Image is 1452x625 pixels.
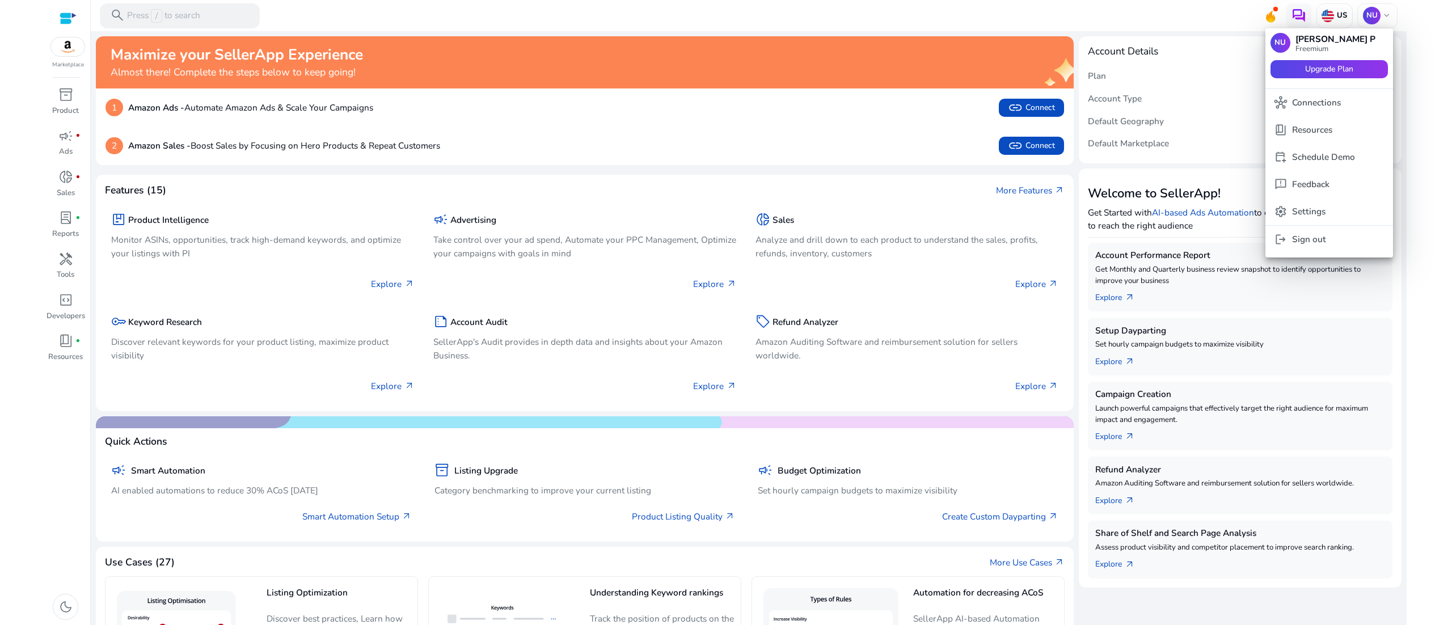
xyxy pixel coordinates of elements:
p: Settings [1292,205,1326,217]
p: Connections [1292,96,1341,108]
p: Resources [1292,123,1332,136]
span: Upgrade Plan [1305,63,1353,75]
button: Upgrade Plan [1270,60,1388,78]
span: hub [1274,96,1287,108]
p: Feedback [1292,178,1329,190]
p: [PERSON_NAME] P [1295,33,1375,45]
p: Schedule Demo [1292,150,1355,163]
p: NU [1270,33,1290,53]
span: logout [1274,233,1287,245]
p: Sign out [1292,233,1326,245]
span: settings [1274,205,1287,217]
p: Freemium [1295,45,1375,53]
span: book_4 [1274,123,1287,136]
span: feedback [1274,178,1287,190]
span: calendar_add_on [1274,150,1287,163]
